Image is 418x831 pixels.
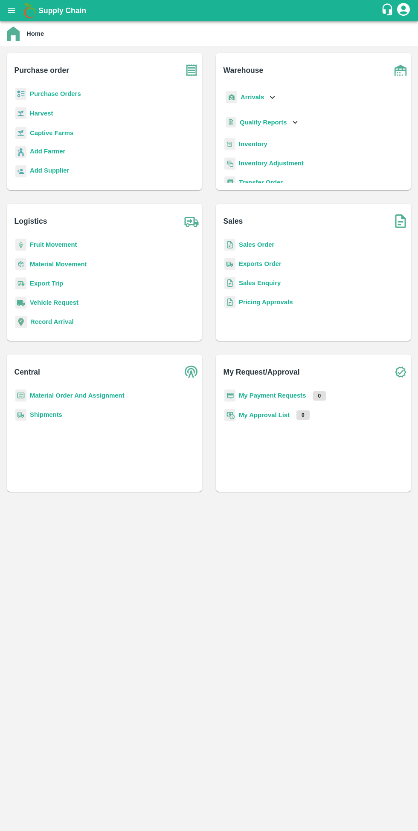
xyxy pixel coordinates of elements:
div: account of current user [396,2,411,20]
img: sales [224,296,235,309]
b: Arrivals [241,94,264,101]
a: Material Order And Assignment [30,392,125,399]
b: Purchase order [15,64,69,76]
img: payment [224,390,235,402]
div: Quality Reports [224,114,300,131]
a: Supply Chain [38,5,381,17]
img: home [7,26,20,41]
a: Vehicle Request [30,299,78,306]
div: customer-support [381,3,396,18]
img: delivery [15,277,26,290]
b: My Request/Approval [224,366,300,378]
img: sales [224,277,235,289]
a: Harvest [30,110,53,117]
a: Inventory [239,141,267,147]
img: recordArrival [15,316,27,328]
a: My Approval List [239,412,290,418]
img: shipments [224,258,235,270]
div: Arrivals [224,88,277,107]
img: whArrival [226,91,237,104]
a: Record Arrival [30,318,74,325]
img: fruit [15,239,26,251]
a: Shipments [30,411,62,418]
a: Pricing Approvals [239,299,293,306]
img: farmer [15,146,26,159]
img: soSales [390,211,411,232]
b: Supply Chain [38,6,86,15]
b: Sales [224,215,243,227]
a: Material Movement [30,261,87,268]
p: 0 [296,410,310,420]
img: material [15,258,26,271]
a: Add Supplier [30,166,69,177]
p: 0 [313,391,326,401]
a: Add Farmer [30,147,65,158]
img: vehicle [15,297,26,309]
b: Quality Reports [240,119,287,126]
a: Transfer Order [239,179,283,186]
a: Export Trip [30,280,63,287]
a: My Payment Requests [239,392,306,399]
b: Central [15,366,40,378]
img: inventory [224,157,235,170]
a: Sales Order [239,241,274,248]
a: Fruit Movement [30,241,77,248]
b: Home [26,30,44,37]
a: Exports Order [239,260,282,267]
img: logo [21,2,38,19]
a: Inventory Adjustment [239,160,304,167]
img: truck [181,211,202,232]
img: harvest [15,107,26,120]
img: central [181,361,202,383]
b: Add Farmer [30,148,65,155]
b: Add Supplier [30,167,69,174]
img: whTransfer [224,176,235,189]
b: Warehouse [224,64,264,76]
img: supplier [15,165,26,178]
img: reciept [15,88,26,100]
img: shipments [15,409,26,421]
b: Logistics [15,215,47,227]
img: sales [224,239,235,251]
img: qualityReport [226,117,236,128]
a: Sales Enquiry [239,280,281,286]
img: centralMaterial [15,390,26,402]
a: Purchase Orders [30,90,81,97]
img: warehouse [390,60,411,81]
img: check [390,361,411,383]
img: harvest [15,127,26,139]
img: whInventory [224,138,235,150]
button: open drawer [2,1,21,20]
img: purchase [181,60,202,81]
a: Captive Farms [30,130,73,136]
img: approval [224,409,235,421]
